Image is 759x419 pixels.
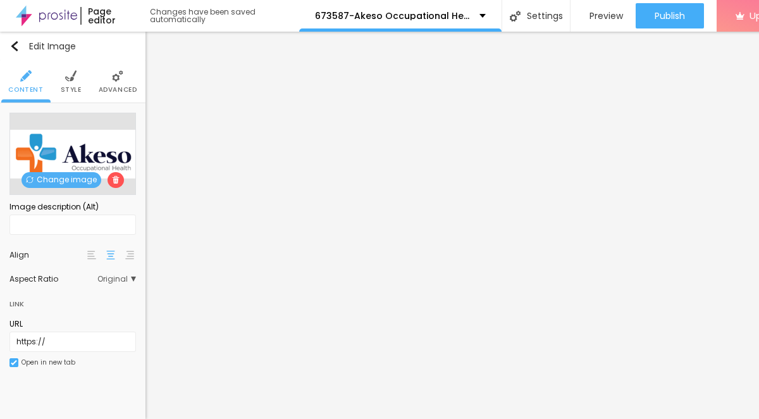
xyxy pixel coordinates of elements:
div: Link [9,289,136,312]
div: Page editor [80,7,137,25]
div: Link [9,297,24,311]
div: URL [9,318,136,330]
span: Publish [655,11,685,21]
button: Preview [571,3,636,28]
img: paragraph-left-align.svg [87,251,96,260]
img: Icone [9,41,20,51]
div: Image description (Alt) [9,201,136,213]
div: Aspect Ratio [9,275,97,283]
span: Advanced [99,87,137,93]
img: Icone [112,176,120,184]
span: Content [8,87,43,93]
img: Icone [26,176,34,184]
span: Original [97,275,136,283]
div: Changes have been saved automatically [150,8,299,23]
p: 673587-Akeso Occupational Health [315,11,470,20]
span: Change image [22,172,101,188]
div: Edit Image [9,41,76,51]
span: Style [61,87,82,93]
img: Icone [11,360,17,366]
div: Open in new tab [22,360,75,366]
img: Icone [510,11,521,22]
button: Publish [636,3,704,28]
img: Icone [65,70,77,82]
img: paragraph-center-align.svg [106,251,115,260]
img: Icone [20,70,32,82]
img: paragraph-right-align.svg [125,251,134,260]
img: Icone [112,70,123,82]
span: Preview [589,11,623,21]
div: Align [9,251,85,259]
